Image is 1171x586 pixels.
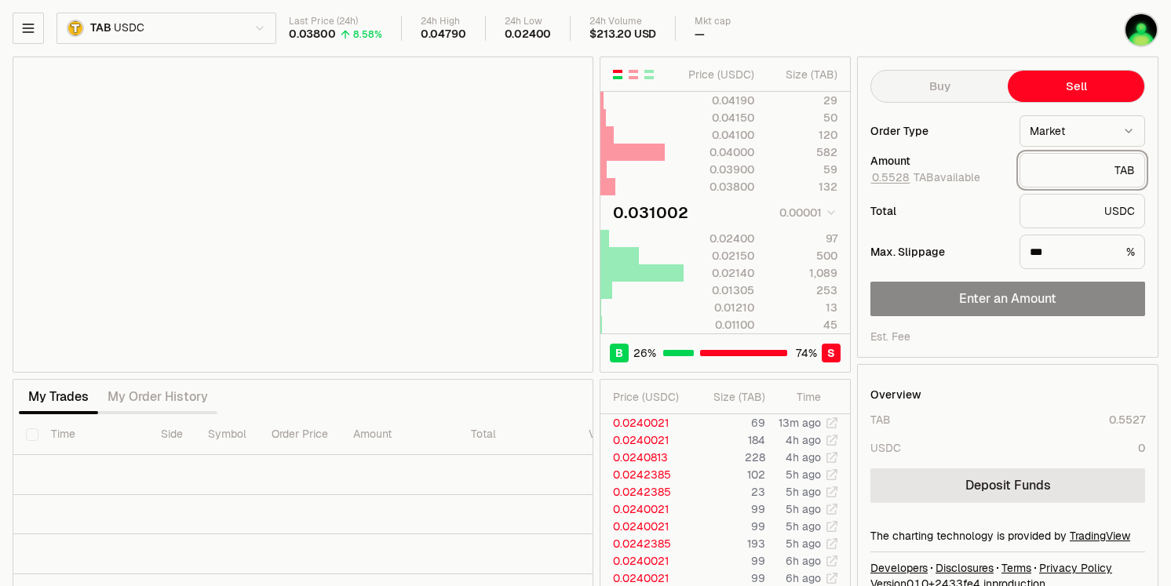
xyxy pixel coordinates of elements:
div: The charting technology is provided by [870,528,1145,544]
div: 253 [768,282,837,298]
iframe: Financial Chart [13,57,593,372]
div: — [695,27,705,42]
button: My Trades [19,381,98,413]
button: Show Sell Orders Only [627,68,640,81]
div: 24h Volume [589,16,656,27]
div: Last Price (24h) [289,16,382,27]
button: My Order History [98,381,217,413]
div: TAB [1020,153,1145,187]
div: 8.58% [353,28,382,41]
time: 6h ago [786,571,821,585]
button: Sell [1008,71,1144,102]
div: Total [870,206,1007,217]
div: 0.04190 [684,93,754,108]
time: 6h ago [786,554,821,568]
div: TAB [870,412,891,428]
td: 0.0240021 [600,552,691,570]
button: Market [1020,115,1145,147]
div: Overview [870,387,921,402]
span: 26 % [633,345,656,361]
time: 4h ago [786,450,821,464]
td: 193 [691,535,766,552]
td: 99 [691,500,766,518]
div: 29 [768,93,837,108]
div: 0.01305 [684,282,754,298]
div: 0.04790 [421,27,466,42]
th: Total [458,414,576,455]
div: 132 [768,179,837,195]
td: 0.0242385 [600,535,691,552]
div: 1,089 [768,265,837,281]
td: 184 [691,431,766,449]
span: TAB [90,21,111,35]
div: 97 [768,231,837,246]
span: S [827,345,835,361]
div: USDC [1020,194,1145,228]
th: Order Price [259,414,341,455]
td: 228 [691,449,766,466]
div: 50 [768,110,837,126]
time: 5h ago [786,468,821,482]
button: Show Buy and Sell Orders [611,68,624,81]
span: 74 % [796,345,817,361]
div: Time [779,389,821,405]
img: tabcoin 挖矿钱包 [1124,13,1158,47]
button: 0.00001 [775,203,837,222]
div: 0.04000 [684,144,754,160]
div: 0.02150 [684,248,754,264]
time: 5h ago [786,485,821,499]
div: 0.01210 [684,300,754,315]
div: 24h High [421,16,466,27]
a: Disclosures [936,560,994,576]
td: 0.0240021 [600,431,691,449]
button: Buy [871,71,1008,102]
a: TradingView [1070,529,1130,543]
div: 0.04100 [684,127,754,143]
img: TAB.png [67,20,84,37]
td: 0.0240021 [600,414,691,431]
div: 0.03800 [684,179,754,195]
td: 69 [691,414,766,431]
div: Size ( TAB ) [704,389,765,405]
td: 99 [691,518,766,535]
div: Amount [870,155,1007,166]
div: 0.03900 [684,162,754,177]
div: 13 [768,300,837,315]
time: 5h ago [786,502,821,516]
div: 582 [768,144,837,160]
div: Price ( USDC ) [684,67,754,82]
div: 500 [768,248,837,264]
div: 120 [768,127,837,143]
div: Size ( TAB ) [768,67,837,82]
div: 0.5527 [1109,412,1145,428]
time: 4h ago [786,433,821,447]
div: 0 [1138,440,1145,456]
a: Developers [870,560,928,576]
div: $213.20 USD [589,27,656,42]
div: 0.03800 [289,27,336,42]
div: Price ( USDC ) [613,389,691,405]
th: Amount [341,414,458,455]
div: 0.02140 [684,265,754,281]
button: Show Buy Orders Only [643,68,655,81]
a: Privacy Policy [1039,560,1112,576]
td: 0.0240021 [600,518,691,535]
div: Order Type [870,126,1007,136]
span: B [615,345,623,361]
td: 0.0240021 [600,500,691,518]
div: % [1020,235,1145,269]
th: Time [38,414,148,455]
div: Max. Slippage [870,246,1007,257]
div: Mkt cap [695,16,731,27]
time: 5h ago [786,519,821,533]
div: Est. Fee [870,329,910,344]
span: USDC [114,21,144,35]
td: 102 [691,466,766,483]
div: 0.02400 [684,231,754,246]
time: 5h ago [786,537,821,551]
a: Deposit Funds [870,468,1145,503]
div: 0.01100 [684,317,754,333]
time: 13m ago [779,416,821,430]
span: TAB available [870,170,980,184]
td: 0.0242385 [600,466,691,483]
